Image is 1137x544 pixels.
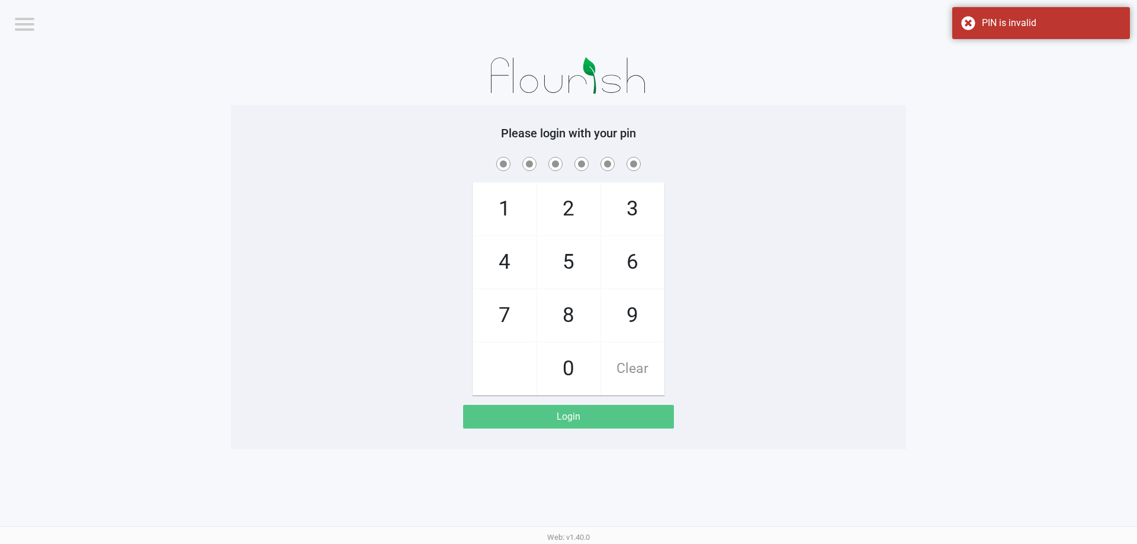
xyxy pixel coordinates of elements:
span: 6 [601,236,664,288]
span: 2 [537,183,600,235]
span: 9 [601,289,664,342]
span: 3 [601,183,664,235]
span: Clear [601,343,664,395]
span: 1 [473,183,536,235]
div: PIN is invalid [982,16,1121,30]
h5: Please login with your pin [240,126,897,140]
span: 5 [537,236,600,288]
span: 0 [537,343,600,395]
span: 8 [537,289,600,342]
span: 7 [473,289,536,342]
span: 4 [473,236,536,288]
span: Web: v1.40.0 [547,533,590,542]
